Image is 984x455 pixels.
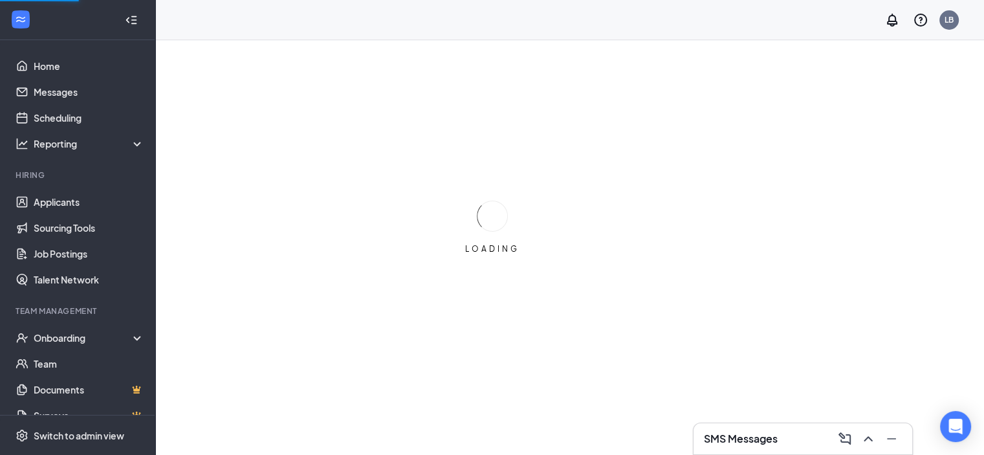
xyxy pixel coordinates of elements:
[940,411,971,442] div: Open Intercom Messenger
[34,331,133,344] div: Onboarding
[881,428,902,449] button: Minimize
[16,305,142,316] div: Team Management
[884,12,900,28] svg: Notifications
[34,351,144,377] a: Team
[34,53,144,79] a: Home
[16,170,142,181] div: Hiring
[14,13,27,26] svg: WorkstreamLogo
[860,431,876,447] svg: ChevronUp
[858,428,879,449] button: ChevronUp
[837,431,853,447] svg: ComposeMessage
[34,267,144,293] a: Talent Network
[34,377,144,403] a: DocumentsCrown
[34,189,144,215] a: Applicants
[34,241,144,267] a: Job Postings
[34,215,144,241] a: Sourcing Tools
[913,12,928,28] svg: QuestionInfo
[125,14,138,27] svg: Collapse
[16,429,28,442] svg: Settings
[34,137,145,150] div: Reporting
[16,331,28,344] svg: UserCheck
[835,428,855,449] button: ComposeMessage
[704,432,778,446] h3: SMS Messages
[34,403,144,428] a: SurveysCrown
[945,14,954,25] div: LB
[34,429,124,442] div: Switch to admin view
[884,431,899,447] svg: Minimize
[460,243,525,254] div: LOADING
[34,105,144,131] a: Scheduling
[34,79,144,105] a: Messages
[16,137,28,150] svg: Analysis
